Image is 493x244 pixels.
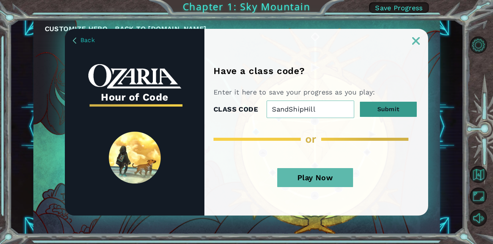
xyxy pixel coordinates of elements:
img: BackArrow_Dusk.png [73,38,76,44]
p: Enter it here to save your progress as you play: [214,88,378,97]
h3: Hour of Code [88,89,181,105]
button: Play Now [277,168,353,187]
img: SpiritLandReveal.png [109,132,161,184]
img: whiteOzariaWordmark.png [88,64,181,89]
label: CLASS CODE [214,104,258,115]
span: or [305,133,317,145]
img: ExitButton_Dusk.png [412,37,420,45]
h1: Have a class code? [214,66,307,76]
button: Submit [360,102,417,117]
span: Back [80,36,95,44]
